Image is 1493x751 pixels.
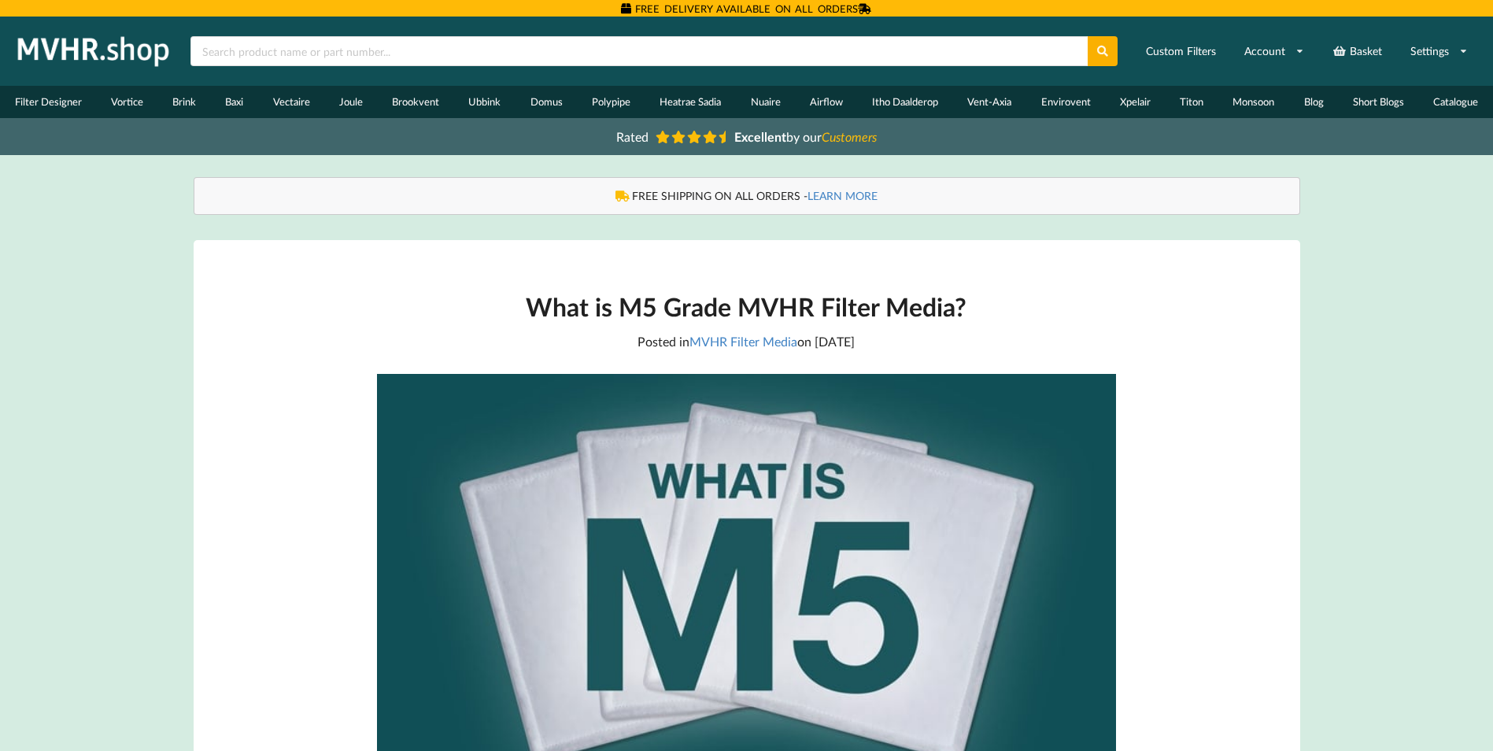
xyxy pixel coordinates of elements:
[454,86,516,118] a: Ubbink
[1218,86,1289,118] a: Monsoon
[734,129,877,144] span: by our
[616,129,649,144] span: Rated
[807,189,878,202] a: LEARN MORE
[377,290,1116,323] h1: What is M5 Grade MVHR Filter Media?
[953,86,1026,118] a: Vent-Axia
[1136,37,1226,65] a: Custom Filters
[645,86,736,118] a: Heatrae Sadia
[516,86,577,118] a: Domus
[1166,86,1218,118] a: Titon
[1338,86,1418,118] a: Short Blogs
[1234,37,1314,65] a: Account
[1026,86,1105,118] a: Envirovent
[1419,86,1493,118] a: Catalogue
[857,86,952,118] a: Itho Daalderop
[736,86,795,118] a: Nuaire
[190,36,1088,66] input: Search product name or part number...
[1400,37,1478,65] a: Settings
[577,86,645,118] a: Polypipe
[1289,86,1338,118] a: Blog
[210,188,1284,204] div: FREE SHIPPING ON ALL ORDERS -
[258,86,324,118] a: Vectaire
[1322,37,1392,65] a: Basket
[158,86,211,118] a: Brink
[734,129,786,144] b: Excellent
[378,86,454,118] a: Brookvent
[324,86,377,118] a: Joule
[1105,86,1165,118] a: Xpelair
[822,129,877,144] i: Customers
[689,334,797,349] a: MVHR Filter Media
[795,86,857,118] a: Airflow
[605,124,889,150] a: Rated Excellentby ourCustomers
[637,334,855,349] span: Posted in on [DATE]
[96,86,157,118] a: Vortice
[211,86,258,118] a: Baxi
[11,31,176,71] img: mvhr.shop.png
